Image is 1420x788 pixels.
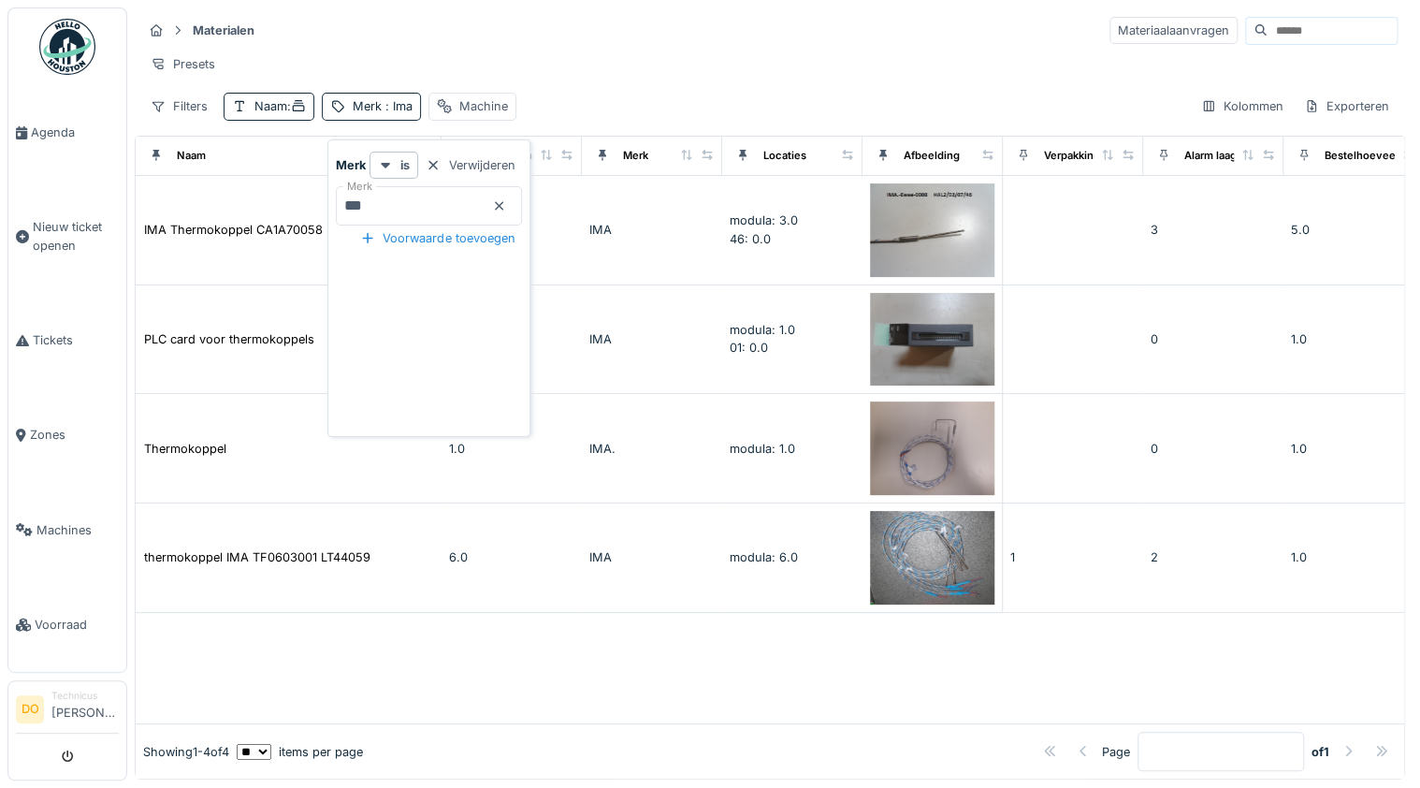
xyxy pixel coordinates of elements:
div: items per page [237,743,363,761]
div: Showing 1 - 4 of 4 [143,743,229,761]
div: 5.0 [1291,221,1416,239]
div: Merk [353,97,413,115]
div: IMA. [589,440,715,458]
span: : Ima [382,99,413,113]
div: Naam [254,97,306,115]
div: Voorwaarde toevoegen [353,226,522,251]
div: Locaties [763,148,806,164]
span: modula: 1.0 [730,323,795,337]
div: IMA [589,548,715,566]
span: Agenda [31,124,119,141]
label: Merk [343,179,376,195]
div: Filters [142,93,216,120]
div: 1.0 [1291,440,1416,458]
img: IMA Thermokoppel CA1A70058 [870,183,994,277]
div: 1 [1010,548,1136,566]
img: thermokoppel IMA TF0603001 LT44059 [870,511,994,605]
div: Technicus [51,689,119,703]
span: modula: 6.0 [730,550,798,564]
strong: is [400,156,410,174]
div: thermokoppel IMA TF0603001 LT44059 [144,548,370,566]
div: Alarm laag niveau [1184,148,1274,164]
div: Naam [177,148,206,164]
li: [PERSON_NAME] [51,689,119,729]
div: 0 [1151,330,1276,348]
div: PLC card voor thermokoppels [144,330,314,348]
div: Materiaalaanvragen [1109,17,1238,44]
span: 46: 0.0 [730,232,771,246]
span: Tickets [33,331,119,349]
span: 01: 0.0 [730,341,768,355]
img: PLC card voor thermokoppels [870,293,994,387]
div: Presets [142,51,224,78]
div: 1.0 [449,440,574,458]
div: Machine [459,97,508,115]
img: Badge_color-CXgf-gQk.svg [39,19,95,75]
span: Zones [30,426,119,444]
div: 2 [1151,548,1276,566]
div: Verwijderen [418,153,522,178]
div: Exporteren [1296,93,1398,120]
div: Thermokoppel [144,440,226,458]
div: IMA Thermokoppel CA1A70058 [144,221,323,239]
div: 6.0 [449,548,574,566]
span: Machines [36,521,119,539]
span: modula: 1.0 [730,442,795,456]
div: 0 [1151,440,1276,458]
span: : [287,99,306,113]
div: 1.0 [1291,330,1416,348]
div: Verpakking [1044,148,1100,164]
div: Merk [623,148,648,164]
strong: Materialen [185,22,262,39]
span: Nieuw ticket openen [33,218,119,254]
img: Thermokoppel [870,401,994,495]
div: IMA [589,330,715,348]
div: Afbeelding [904,148,960,164]
div: Page [1102,743,1130,761]
div: 1.0 [1291,548,1416,566]
span: Voorraad [35,616,119,634]
span: modula: 3.0 [730,213,798,227]
strong: of 1 [1311,743,1329,761]
div: 3 [1151,221,1276,239]
div: IMA [589,221,715,239]
div: Kolommen [1193,93,1292,120]
strong: Merk [336,156,366,174]
li: DO [16,695,44,723]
